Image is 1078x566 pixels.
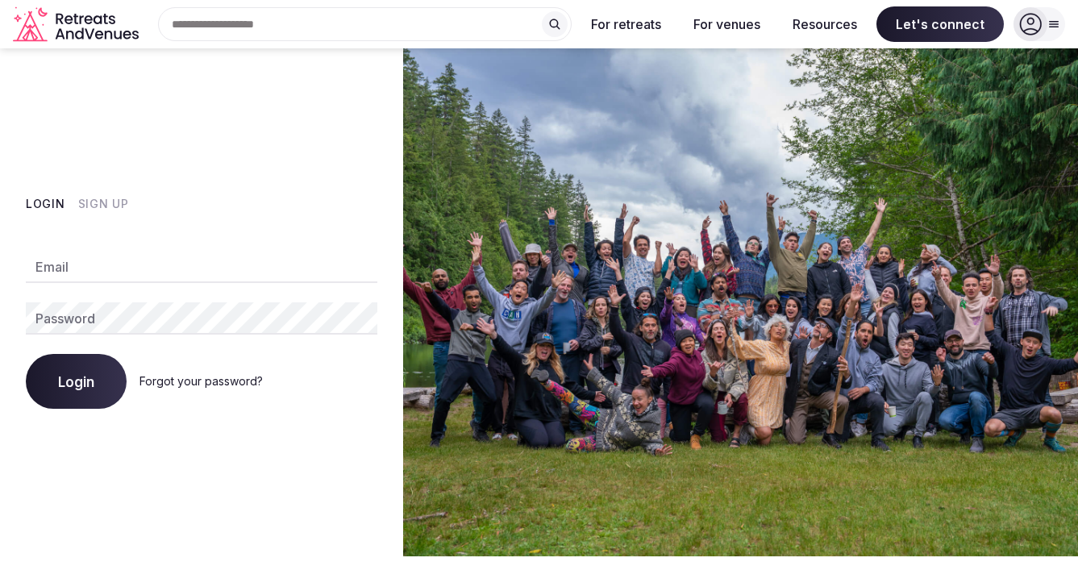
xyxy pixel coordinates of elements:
span: Login [58,373,94,389]
svg: Retreats and Venues company logo [13,6,142,43]
button: For venues [681,6,773,42]
button: Resources [780,6,870,42]
a: Visit the homepage [13,6,142,43]
button: Login [26,354,127,409]
img: My Account Background [403,48,1078,556]
button: Login [26,196,65,212]
a: Forgot your password? [139,374,263,388]
button: Sign Up [78,196,129,212]
span: Let's connect [876,6,1004,42]
button: For retreats [578,6,674,42]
